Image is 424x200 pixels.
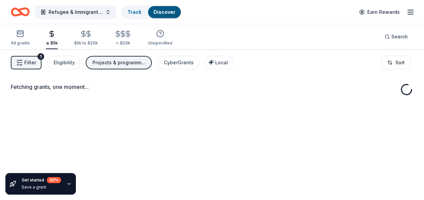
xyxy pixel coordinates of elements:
a: Home [11,4,30,20]
div: 40 % [47,177,61,183]
span: Refugee & Immigrant Community Services Program [49,8,103,16]
span: Sort [395,59,405,67]
button: Sort [381,56,411,69]
button: > $20k [114,27,132,49]
span: Local [215,60,228,65]
button: ≤ $5k [46,27,58,49]
div: ≤ $5k [46,40,58,46]
div: $5k to $20k [74,40,98,46]
div: 1 [37,53,44,60]
button: Local [204,56,233,69]
button: TrackDiscover [121,5,181,19]
div: > $20k [114,40,132,46]
a: Discover [153,9,175,15]
button: All grants [11,27,30,49]
div: Projects & programming, Other [92,59,146,67]
div: CyberGrants [164,59,194,67]
div: Get started [22,177,61,183]
div: Unspecified [148,40,172,46]
button: Refugee & Immigrant Community Services Program [35,5,116,19]
span: Filter [24,59,36,67]
div: Eligibility [54,59,75,67]
button: Filter1 [11,56,41,69]
button: $5k to $20k [74,27,98,49]
button: CyberGrants [157,56,199,69]
button: Unspecified [148,27,172,49]
a: Track [128,9,141,15]
div: Fetching grants, one moment... [11,83,413,91]
button: Search [379,30,413,43]
button: Projects & programming, Other [86,56,152,69]
a: Earn Rewards [355,6,404,18]
button: Eligibility [47,56,80,69]
div: All grants [11,40,30,46]
div: Save a grant [22,185,61,190]
span: Search [391,33,408,41]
